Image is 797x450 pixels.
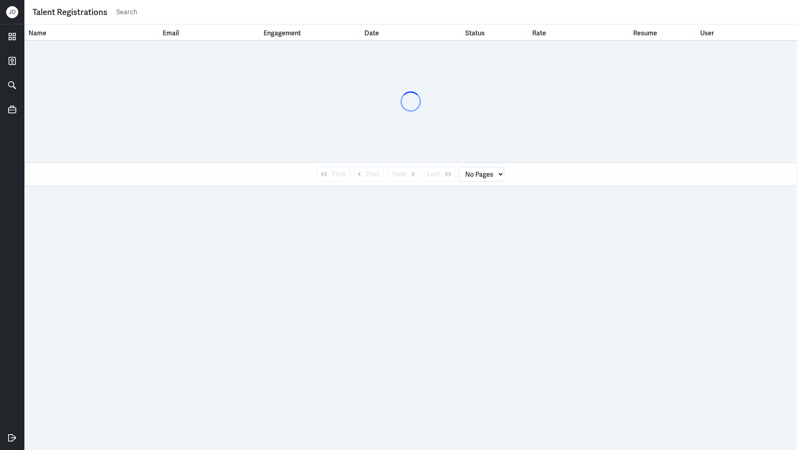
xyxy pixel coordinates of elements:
span: Prev [366,169,379,179]
button: First [317,167,350,182]
button: Prev [354,167,384,182]
input: Search [115,6,789,18]
th: User [696,24,797,40]
button: Last [422,167,455,182]
th: Toggle SortBy [159,24,259,40]
span: Last [427,169,440,179]
span: First [332,169,346,179]
div: Talent Registrations [33,6,107,18]
th: Toggle SortBy [259,24,360,40]
span: Next [392,169,407,179]
button: Next [388,167,418,182]
div: J D [6,6,18,18]
th: Toggle SortBy [528,24,629,40]
th: Toggle SortBy [360,24,461,40]
th: Toggle SortBy [461,24,528,40]
th: Resume [629,24,696,40]
th: Toggle SortBy [24,24,159,40]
